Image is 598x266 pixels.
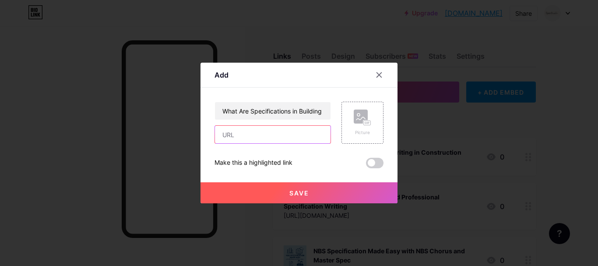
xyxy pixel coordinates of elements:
div: Add [215,70,229,80]
input: URL [215,126,331,143]
span: Save [289,189,309,197]
div: Picture [354,129,371,136]
div: Make this a highlighted link [215,158,292,168]
button: Save [201,182,397,203]
input: Title [215,102,331,120]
